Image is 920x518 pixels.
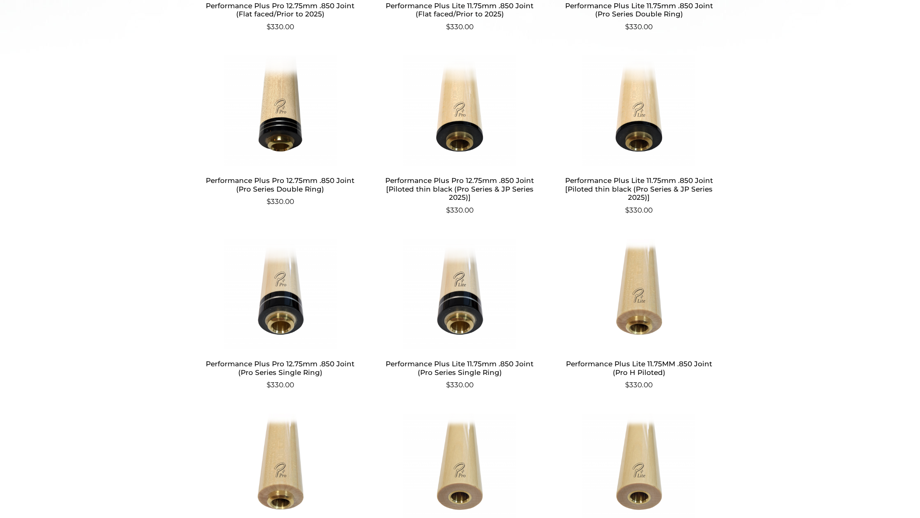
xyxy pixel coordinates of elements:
[200,173,360,197] h2: Performance Plus Pro 12.75mm .850 Joint (Pro Series Double Ring)
[267,23,294,31] bdi: 330.00
[446,23,474,31] bdi: 330.00
[380,239,540,391] a: Performance Plus Lite 11.75mm .850 Joint (Pro Series Single Ring) $330.00
[446,206,474,214] bdi: 330.00
[267,197,271,206] span: $
[200,55,360,166] img: Performance Plus Pro 12.75mm .850 Joint (Pro Series Double Ring)
[200,239,360,350] img: Performance Plus Pro 12.75mm .850 Joint (Pro Series Single Ring)
[380,173,540,205] h2: Performance Plus Pro 12.75mm .850 Joint [Piloted thin black (Pro Series & JP Series 2025)]
[446,206,450,214] span: $
[625,206,653,214] bdi: 330.00
[559,173,719,205] h2: Performance Plus Lite 11.75mm .850 Joint [Piloted thin black (Pro Series & JP Series 2025)]
[446,23,450,31] span: $
[267,381,294,389] bdi: 330.00
[446,381,474,389] bdi: 330.00
[559,55,719,216] a: Performance Plus Lite 11.75mm .850 Joint [Piloted thin black (Pro Series & JP Series 2025)] $330.00
[267,381,271,389] span: $
[625,381,629,389] span: $
[559,239,719,350] img: Performance Plus Lite 11.75MM .850 Joint (Pro H Piloted)
[200,55,360,207] a: Performance Plus Pro 12.75mm .850 Joint (Pro Series Double Ring) $330.00
[267,23,271,31] span: $
[625,23,653,31] bdi: 330.00
[380,239,540,350] img: Performance Plus Lite 11.75mm .850 Joint (Pro Series Single Ring)
[380,55,540,166] img: Performance Plus Pro 12.75mm .850 Joint [Piloted thin black (Pro Series & JP Series 2025)]
[380,55,540,216] a: Performance Plus Pro 12.75mm .850 Joint [Piloted thin black (Pro Series & JP Series 2025)] $330.00
[200,356,360,380] h2: Performance Plus Pro 12.75mm .850 Joint (Pro Series Single Ring)
[625,381,653,389] bdi: 330.00
[559,356,719,380] h2: Performance Plus Lite 11.75MM .850 Joint (Pro H Piloted)
[446,381,450,389] span: $
[380,356,540,380] h2: Performance Plus Lite 11.75mm .850 Joint (Pro Series Single Ring)
[267,197,294,206] bdi: 330.00
[200,239,360,391] a: Performance Plus Pro 12.75mm .850 Joint (Pro Series Single Ring) $330.00
[625,206,629,214] span: $
[559,239,719,391] a: Performance Plus Lite 11.75MM .850 Joint (Pro H Piloted) $330.00
[625,23,629,31] span: $
[559,55,719,166] img: Performance Plus Lite 11.75mm .850 Joint [Piloted thin black (Pro Series & JP Series 2025)]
